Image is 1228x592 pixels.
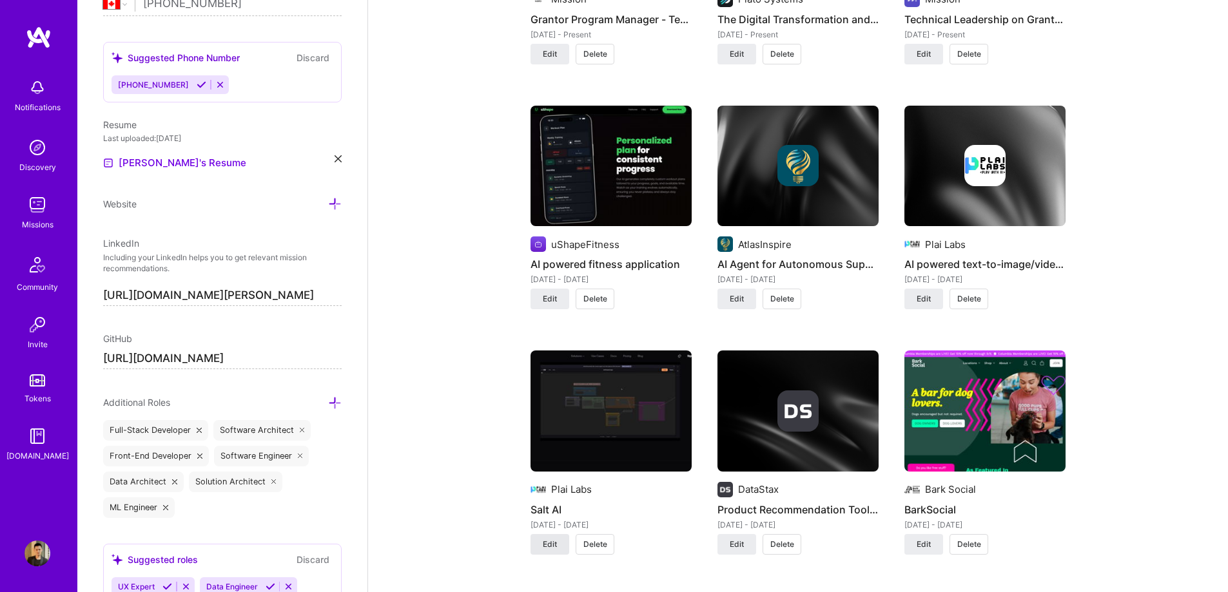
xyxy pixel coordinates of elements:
span: UX Expert [118,582,155,591]
div: Software Engineer [214,446,309,466]
i: icon SuggestedTeams [112,52,122,63]
span: Edit [543,293,557,305]
img: tokens [30,374,45,387]
img: teamwork [24,192,50,218]
i: icon Close [197,454,202,459]
span: Delete [583,48,607,60]
span: Resume [103,119,137,130]
h4: The Digital Transformation and Automation Platform [717,11,879,28]
img: cover [717,350,879,472]
div: [DATE] - [DATE] [531,272,692,286]
div: Discovery [19,160,56,174]
span: Edit [730,539,744,550]
img: discovery [24,135,50,160]
img: Invite [24,312,50,338]
div: Missions [22,218,54,231]
img: cover [717,106,879,227]
img: Company logo [777,390,819,432]
h4: AI powered fitness application [531,256,692,272]
img: BarkSocial [904,350,1066,472]
i: icon Close [163,505,168,510]
div: Data Architect [103,472,184,492]
span: Delete [957,293,981,305]
i: icon Close [271,479,277,484]
h4: AI Agent for Autonomous Support Ticket Triage & Resolution [717,256,879,272]
button: Edit [531,534,569,555]
div: uShapeFitness [551,238,619,251]
h4: AI powered text-to-image/video generator [904,256,1066,272]
div: Plai Labs [925,238,966,251]
div: ML Engineer [103,497,175,518]
span: Edit [543,48,557,60]
i: Accept [266,582,275,591]
div: [DATE] - Present [531,28,692,41]
div: Front-End Developer [103,446,209,466]
button: Discard [293,50,333,65]
img: bell [24,75,50,100]
span: [PHONE_NUMBER] [118,80,189,90]
span: Website [103,198,137,209]
span: Edit [917,539,931,550]
i: icon Close [172,479,177,484]
button: Edit [904,44,943,64]
span: Edit [730,293,744,305]
div: [DATE] - Present [904,28,1066,41]
div: Notifications [15,100,61,114]
i: Reject [181,582,191,591]
img: Company logo [717,482,733,497]
span: Delete [583,293,607,305]
h4: Technical Leadership on Grantor Program Manager [904,11,1066,28]
span: Edit [543,539,557,550]
div: Invite [28,338,48,351]
i: icon Close [298,454,303,459]
button: Edit [531,289,569,309]
p: Including your LinkedIn helps you to get relevant mission recommendations. [103,253,342,274]
div: Solution Architect [189,472,283,492]
span: Additional Roles [103,397,170,408]
div: Full-Stack Developer [103,420,208,441]
img: AI powered fitness application [531,106,692,227]
a: User Avatar [21,540,54,566]
i: Accept [197,80,206,90]
button: Delete [576,44,614,64]
span: Delete [770,539,794,550]
div: Plai Labs [551,482,592,496]
span: Edit [730,48,744,60]
button: Delete [950,534,988,555]
h4: Product Recommendation Tool(LangChain, LLM, RAG) [717,501,879,518]
img: guide book [24,423,50,449]
span: Data Engineer [206,582,258,591]
img: Company logo [717,236,733,252]
div: [DATE] - [DATE] [904,272,1066,286]
img: Company logo [904,236,920,252]
div: [DATE] - [DATE] [531,518,692,531]
div: [DATE] - [DATE] [717,272,879,286]
div: Suggested roles [112,553,198,566]
i: Accept [162,582,172,591]
span: Edit [917,293,931,305]
button: Delete [763,44,801,64]
i: icon Close [335,155,342,162]
div: [DOMAIN_NAME] [6,449,69,463]
span: Delete [770,293,794,305]
img: Resume [103,158,113,168]
div: Suggested Phone Number [112,51,240,64]
div: Tokens [24,392,51,405]
i: Reject [215,80,225,90]
button: Delete [576,289,614,309]
h4: Salt AI [531,501,692,518]
img: Community [22,249,53,280]
button: Delete [763,289,801,309]
button: Edit [717,289,756,309]
span: Edit [917,48,931,60]
i: icon Close [300,428,305,433]
button: Edit [717,534,756,555]
span: GitHub [103,333,132,344]
img: Company logo [904,482,920,497]
span: Delete [957,48,981,60]
img: cover [904,106,1066,227]
img: Company logo [531,482,546,497]
button: Delete [950,44,988,64]
button: Edit [904,289,943,309]
img: Company logo [777,145,819,186]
